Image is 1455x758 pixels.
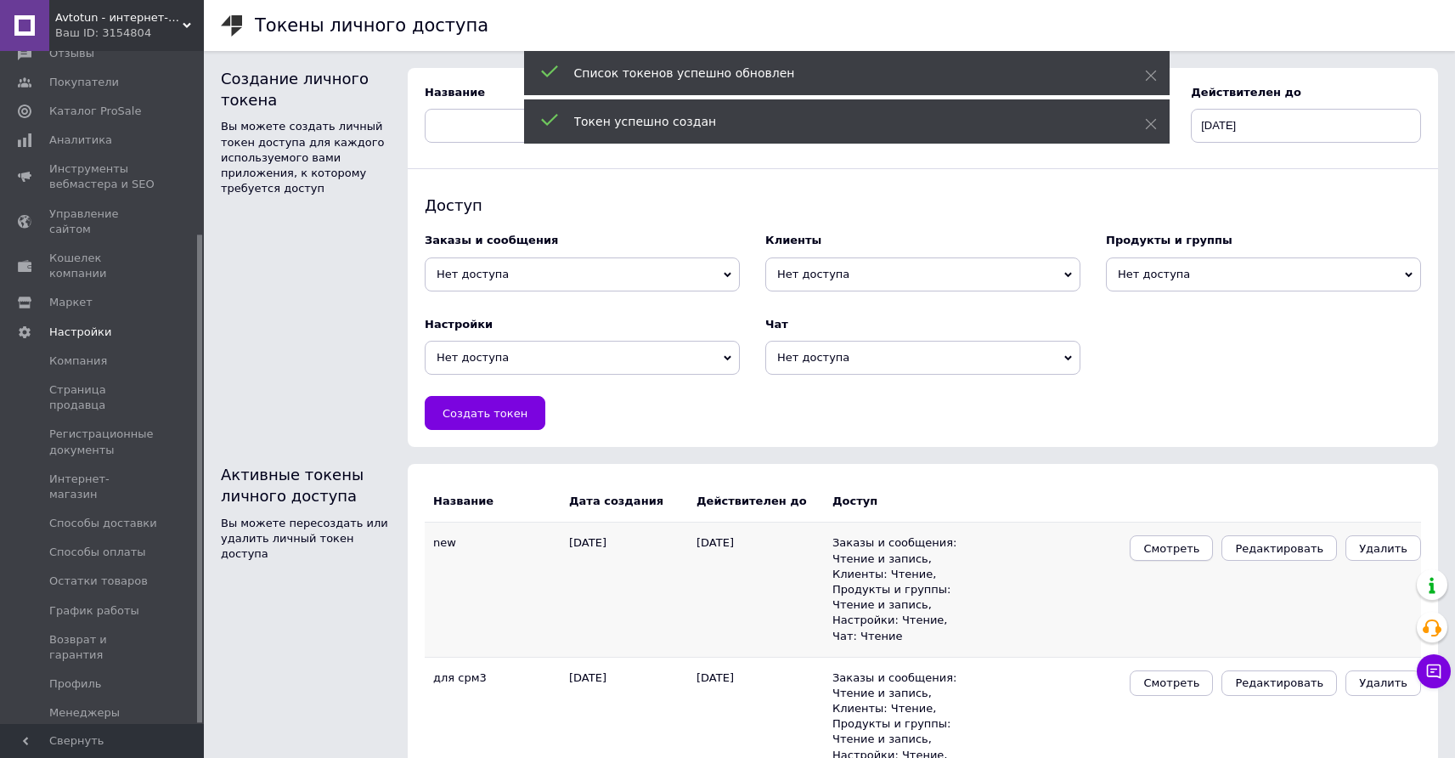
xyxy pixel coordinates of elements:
[49,295,93,310] span: Маркет
[49,545,146,560] span: Способы оплаты
[425,481,569,523] td: Название
[425,257,740,291] span: Нет доступа
[425,318,493,331] span: Настройки
[1143,542,1199,555] span: Смотреть
[49,251,157,281] span: Кошелек компании
[1235,676,1323,689] span: Редактировать
[1221,670,1337,696] button: Редактировать
[1106,234,1232,246] span: Продукты и группы
[1191,86,1301,99] span: Действителен до
[255,15,488,36] h1: Токены личного доступа
[55,10,183,25] span: Avtotun - интернет-магазин подарков
[1359,542,1407,555] span: Удалить
[765,257,1080,291] span: Нет доступа
[425,196,482,214] span: Доступ
[49,705,120,721] span: Менеджеры
[1345,670,1421,696] button: Удалить
[49,516,157,531] span: Способы доставки
[569,481,688,523] td: Дата создания
[1143,676,1199,689] span: Смотреть
[1130,535,1213,561] button: Смотреть
[49,632,157,663] span: Возврат и гарантия
[443,407,527,420] span: Создать токен
[49,427,157,457] span: Регистрационные документы
[765,318,788,331] span: Чат
[574,65,1103,82] div: Список токенов успешно обновлен
[49,133,112,148] span: Аналитика
[1235,542,1323,555] span: Редактировать
[574,113,1103,130] div: Токен успешно создан
[49,472,157,502] span: Интернет-магазин
[221,70,369,109] span: Создание личного токена
[688,523,832,657] td: [DATE]
[425,234,558,246] span: Заказы и сообщения
[221,466,364,505] span: Активные токены личного доступа
[1359,676,1407,689] span: Удалить
[569,523,688,657] td: [DATE]
[49,354,107,369] span: Компания
[221,120,384,195] span: Вы можете создать личный токен доступа для каждого используемого вами приложения, к которому треб...
[425,341,740,375] span: Нет доступа
[49,574,148,589] span: Остатки товаров
[425,523,569,657] td: new
[765,341,1080,375] span: Нет доступа
[49,161,157,192] span: Инструменты вебмастера и SEO
[1106,257,1421,291] span: Нет доступа
[688,481,832,523] td: Действителен до
[1417,654,1451,688] button: Чат с покупателем
[765,234,821,246] span: Клиенты
[49,75,119,90] span: Покупатели
[49,325,111,340] span: Настройки
[832,523,960,657] td: Заказы и сообщения: Чтение и запись, Клиенты: Чтение, Продукты и группы: Чтение и запись, Настрой...
[49,382,157,413] span: Страница продавца
[425,86,485,99] span: Название
[49,104,141,119] span: Каталог ProSale
[221,517,388,560] span: Вы можете пересоздать или удалить личный токен доступа
[55,25,204,41] div: Ваш ID: 3154804
[425,396,545,430] button: Создать токен
[832,481,960,523] td: Доступ
[49,676,102,692] span: Профиль
[1130,670,1213,696] button: Смотреть
[49,603,139,619] span: График работы
[1345,535,1421,561] button: Удалить
[49,206,157,237] span: Управление сайтом
[1221,535,1337,561] button: Редактировать
[49,46,94,61] span: Отзывы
